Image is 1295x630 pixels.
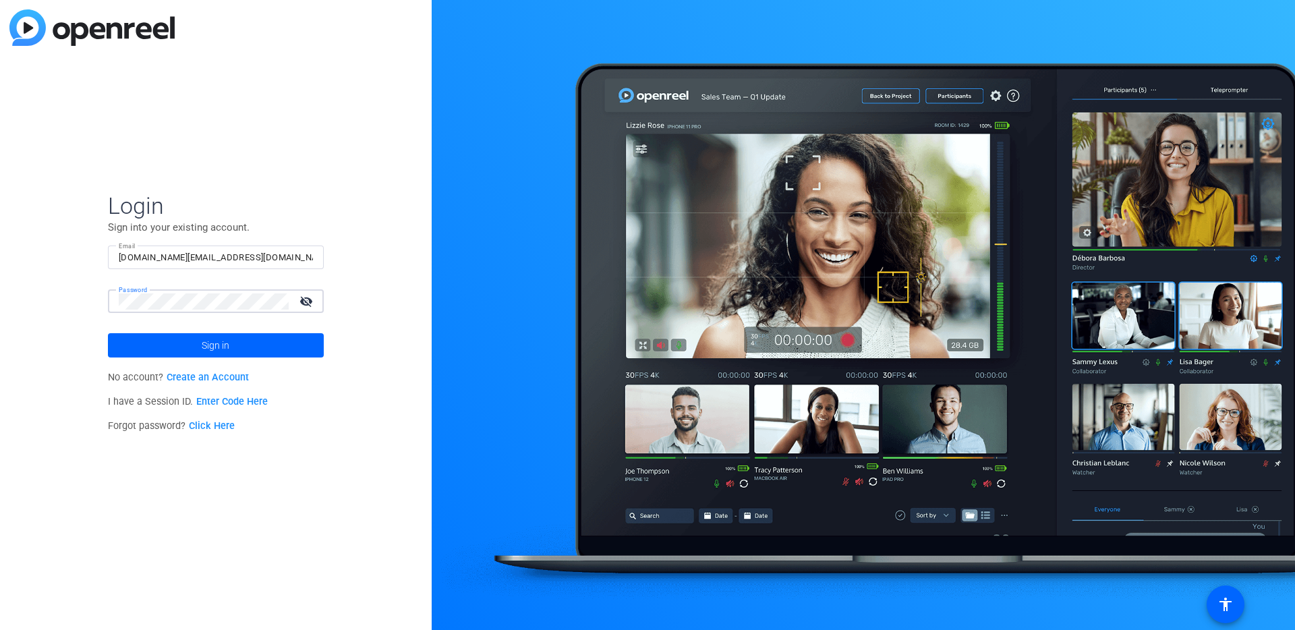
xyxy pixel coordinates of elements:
[291,291,324,311] mat-icon: visibility_off
[108,396,268,407] span: I have a Session ID.
[108,372,249,383] span: No account?
[108,333,324,357] button: Sign in
[108,420,235,432] span: Forgot password?
[189,420,235,432] a: Click Here
[9,9,175,46] img: blue-gradient.svg
[119,250,313,266] input: Enter Email Address
[119,286,148,293] mat-label: Password
[167,372,249,383] a: Create an Account
[119,242,136,250] mat-label: Email
[202,328,229,362] span: Sign in
[108,192,324,220] span: Login
[108,220,324,235] p: Sign into your existing account.
[1217,596,1234,612] mat-icon: accessibility
[196,396,268,407] a: Enter Code Here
